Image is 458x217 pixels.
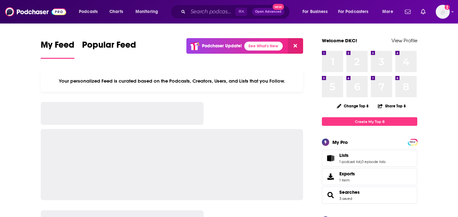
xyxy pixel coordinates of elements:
[339,189,360,195] a: Searches
[322,168,417,185] a: Exports
[333,102,372,110] button: Change Top 8
[338,7,369,16] span: For Podcasters
[334,7,378,17] button: open menu
[244,42,283,51] a: See What's New
[332,139,348,145] div: My Pro
[409,139,416,144] a: PRO
[131,7,166,17] button: open menu
[74,7,106,17] button: open menu
[436,5,450,19] img: User Profile
[255,10,281,13] span: Open Advanced
[339,171,355,177] span: Exports
[445,5,450,10] svg: Add a profile image
[339,178,355,182] span: 1 item
[418,6,428,17] a: Show notifications dropdown
[82,39,136,54] span: Popular Feed
[235,8,247,16] span: ⌘ K
[361,159,385,164] a: 0 episode lists
[339,196,352,201] a: 3 saved
[339,153,349,158] span: Lists
[202,43,242,49] p: Podchaser Update!
[382,7,393,16] span: More
[402,6,413,17] a: Show notifications dropdown
[324,172,337,181] span: Exports
[339,159,361,164] a: 1 podcast list
[324,191,337,200] a: Searches
[302,7,328,16] span: For Business
[82,39,136,59] a: Popular Feed
[436,5,450,19] span: Logged in as dkcmediatechnyc
[273,4,284,10] span: New
[188,7,235,17] input: Search podcasts, credits, & more...
[252,8,284,16] button: Open AdvancedNew
[378,7,401,17] button: open menu
[41,39,74,54] span: My Feed
[41,39,74,59] a: My Feed
[109,7,123,16] span: Charts
[135,7,158,16] span: Monitoring
[5,6,66,18] img: Podchaser - Follow, Share and Rate Podcasts
[436,5,450,19] button: Show profile menu
[105,7,127,17] a: Charts
[322,37,357,44] a: Welcome DKC!
[177,4,296,19] div: Search podcasts, credits, & more...
[322,150,417,167] span: Lists
[322,117,417,126] a: Create My Top 8
[324,154,337,163] a: Lists
[392,37,417,44] a: View Profile
[409,140,416,145] span: PRO
[79,7,98,16] span: Podcasts
[378,100,406,112] button: Share Top 8
[41,70,303,92] div: Your personalized Feed is curated based on the Podcasts, Creators, Users, and Lists that you Follow.
[322,186,417,204] span: Searches
[298,7,336,17] button: open menu
[339,153,385,158] a: Lists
